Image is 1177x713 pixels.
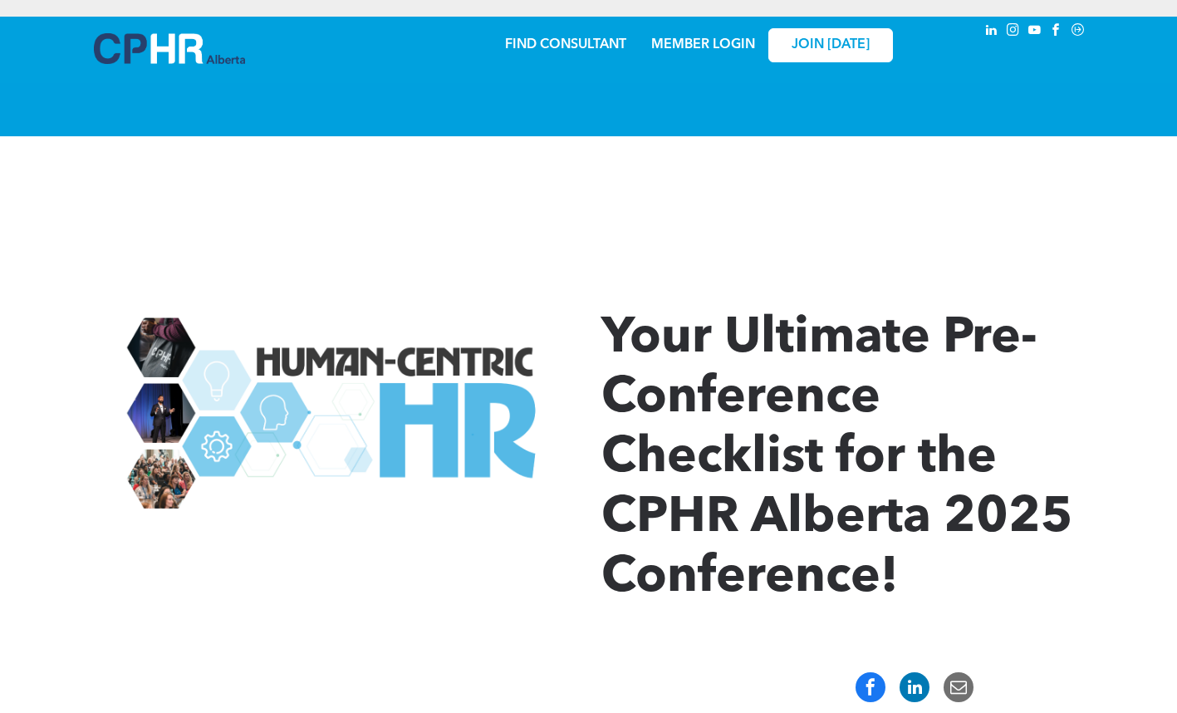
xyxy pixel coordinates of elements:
span: Your Ultimate Pre-Conference Checklist for the CPHR Alberta 2025 Conference! [601,314,1073,603]
img: A blue and white logo for cp alberta [94,33,245,64]
a: youtube [1026,21,1044,43]
span: JOIN [DATE] [792,37,870,53]
a: Social network [1069,21,1087,43]
a: linkedin [983,21,1001,43]
a: facebook [1047,21,1066,43]
a: MEMBER LOGIN [651,38,755,52]
a: FIND CONSULTANT [505,38,626,52]
a: JOIN [DATE] [768,28,893,62]
a: instagram [1004,21,1023,43]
